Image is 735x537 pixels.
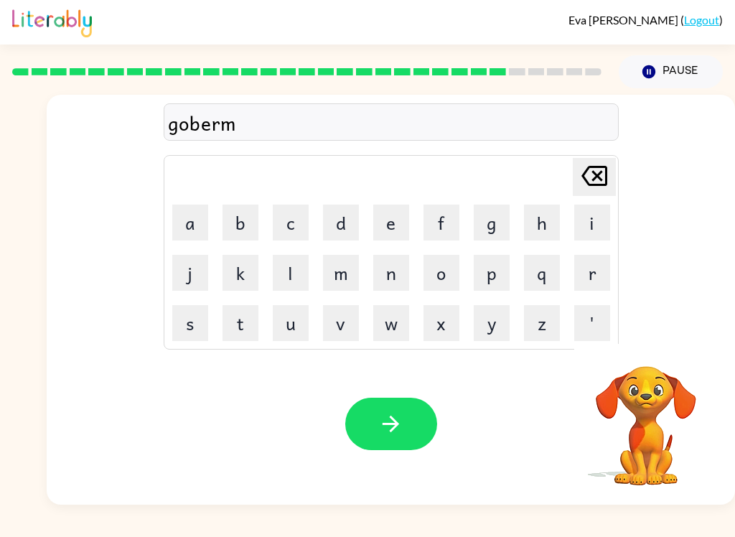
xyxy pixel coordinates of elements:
button: h [524,205,560,241]
a: Logout [684,13,719,27]
button: d [323,205,359,241]
button: u [273,305,309,341]
button: t [223,305,258,341]
button: e [373,205,409,241]
button: w [373,305,409,341]
button: c [273,205,309,241]
button: y [474,305,510,341]
button: f [423,205,459,241]
button: a [172,205,208,241]
button: ' [574,305,610,341]
div: goberm [168,108,614,138]
button: n [373,255,409,291]
video: Your browser must support playing .mp4 files to use Literably. Please try using another browser. [574,344,718,487]
button: z [524,305,560,341]
button: g [474,205,510,241]
img: Literably [12,6,92,37]
button: x [423,305,459,341]
button: r [574,255,610,291]
button: p [474,255,510,291]
button: Pause [619,55,723,88]
button: k [223,255,258,291]
span: Eva [PERSON_NAME] [568,13,680,27]
button: i [574,205,610,241]
button: m [323,255,359,291]
button: s [172,305,208,341]
button: j [172,255,208,291]
button: q [524,255,560,291]
button: o [423,255,459,291]
div: ( ) [568,13,723,27]
button: b [223,205,258,241]
button: l [273,255,309,291]
button: v [323,305,359,341]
